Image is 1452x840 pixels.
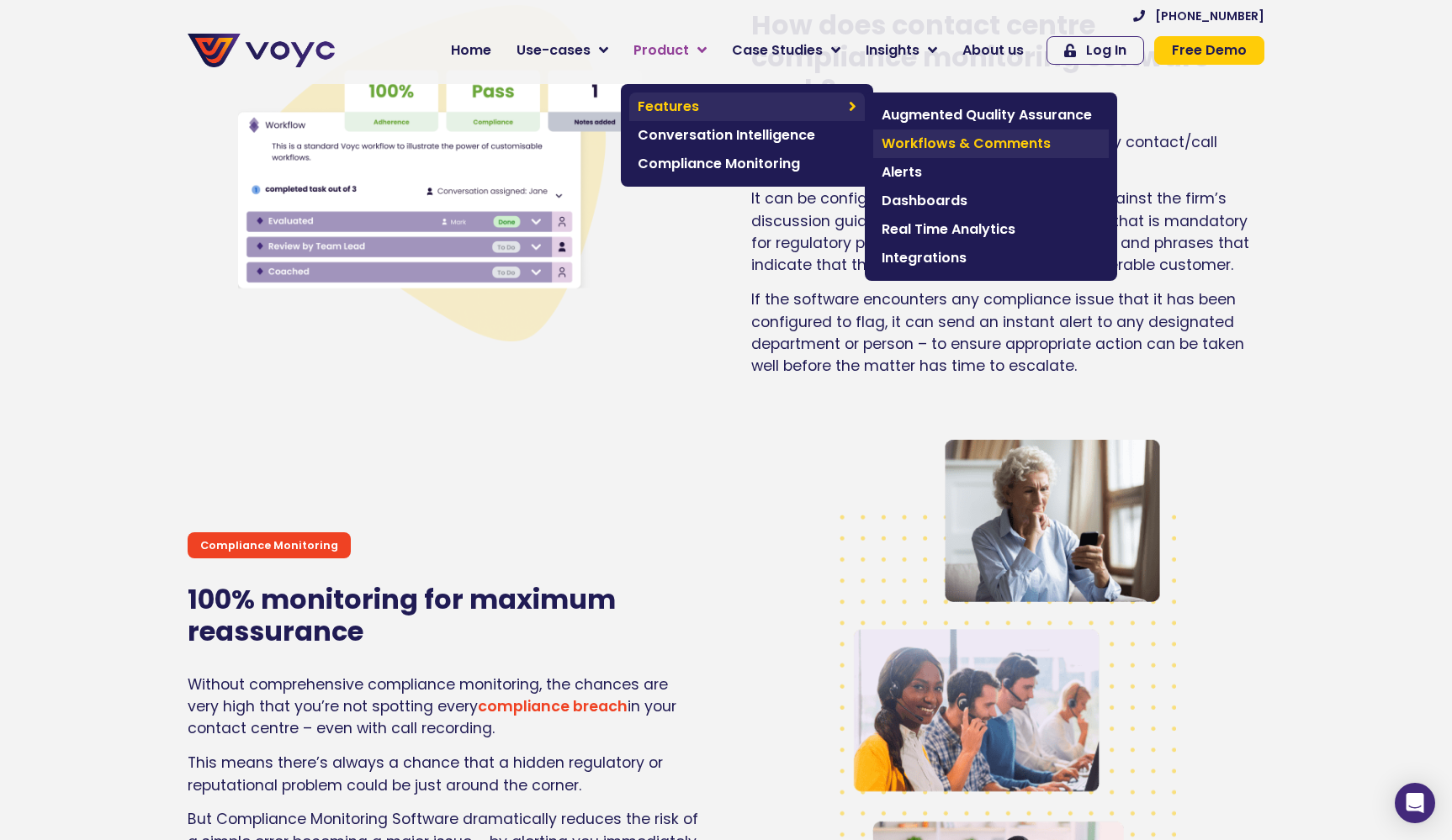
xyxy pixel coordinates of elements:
a: [PHONE_NUMBER] [1133,10,1264,22]
p: Compliance Monitoring [200,537,338,553]
span: Integrations [882,248,1100,268]
a: compliance breach [478,696,628,716]
span: Without comprehensive compliance monitoring, the chances are very high that you’re not spotting e... [188,674,668,716]
span: Workflows & Comments [882,134,1100,154]
a: Features [629,92,865,121]
h2: 100% monitoring for maximum reassurance [188,584,701,648]
a: Product [621,34,719,67]
span: Dashboards [882,191,1100,211]
a: Log In [1047,36,1144,65]
img: Grading Subsection [238,5,642,341]
span: Conversation Intelligence [638,125,856,145]
a: Augmented Quality Assurance [873,101,1109,129]
a: Free Demo [1154,36,1264,65]
span: Compliance Monitoring [638,154,856,174]
a: Real Time Analytics [873,215,1109,244]
a: Insights [853,34,950,67]
span: [PHONE_NUMBER] [1155,10,1264,22]
a: Dashboards [873,187,1109,215]
span: Free Demo [1172,44,1247,57]
span: Use-cases [517,40,591,61]
span: About us [962,40,1024,61]
span: Case Studies [732,40,823,61]
span: If the software encounters any compliance issue that it has been configured to flag, it can send ... [751,289,1244,376]
span: Features [638,97,840,117]
a: About us [950,34,1036,67]
a: Use-cases [504,34,621,67]
span: in your contact centre – even with call recording. [188,696,676,738]
span: This means there’s always a chance that a hidden regulatory or reputational problem could be just... [188,753,663,795]
a: Workflows & Comments [873,129,1109,158]
a: Compliance Monitoring [629,150,865,178]
a: Integrations [873,244,1109,272]
div: Open Intercom Messenger [1395,783,1435,823]
img: voyc-full-logo [188,34,335,67]
span: Log In [1086,44,1126,57]
span: Real Time Analytics [882,219,1100,240]
span: Alerts [882,162,1100,182]
a: Conversation Intelligence [629,121,865,150]
span: Product [633,40,689,61]
span: Augmented Quality Assurance [882,105,1100,125]
a: Privacy Policy [347,350,426,367]
span: Job title [223,136,280,156]
a: Case Studies [719,34,853,67]
span: It can be configured to monitor conversations against the firm’s discussion guide or script – inc... [751,188,1249,275]
span: Home [451,40,491,61]
span: Insights [866,40,919,61]
span: Phone [223,67,265,87]
a: Home [438,34,504,67]
a: Alerts [873,158,1109,187]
